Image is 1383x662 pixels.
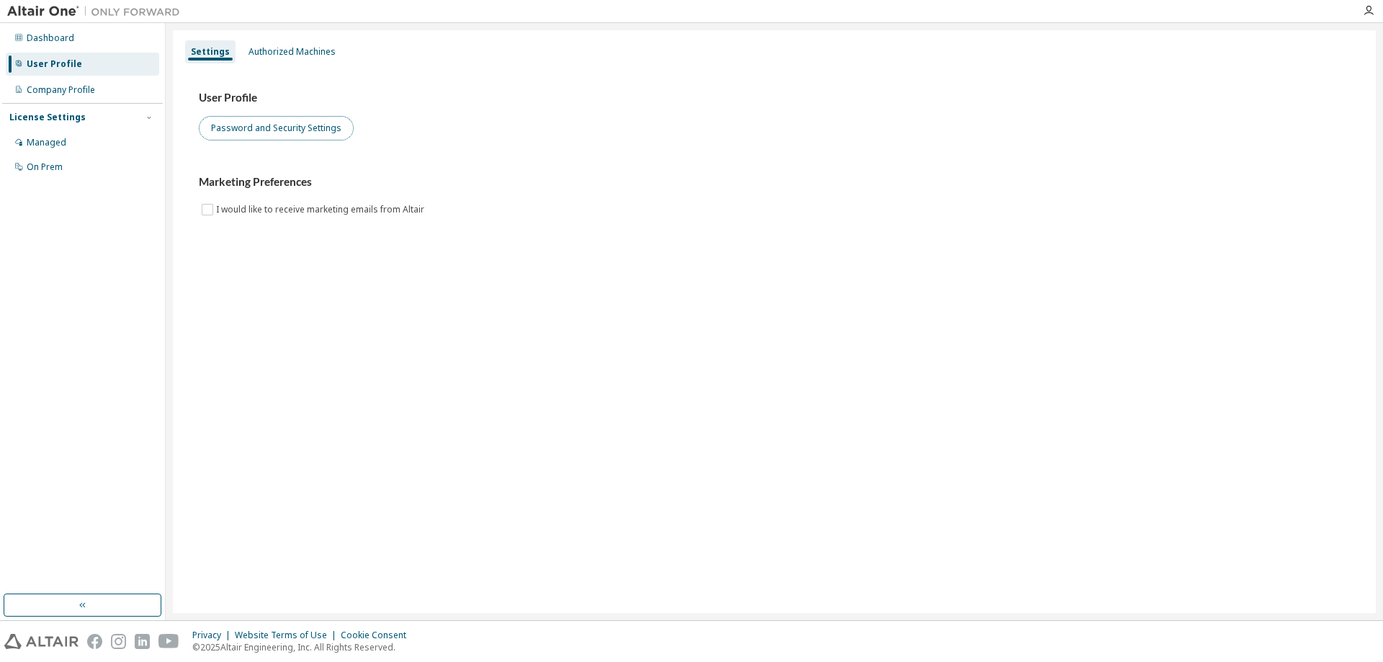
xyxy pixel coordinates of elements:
div: Authorized Machines [249,46,336,58]
img: linkedin.svg [135,634,150,649]
h3: Marketing Preferences [199,175,1350,189]
div: On Prem [27,161,63,173]
div: Settings [191,46,230,58]
p: © 2025 Altair Engineering, Inc. All Rights Reserved. [192,641,415,653]
div: Website Terms of Use [235,630,341,641]
div: Privacy [192,630,235,641]
div: Company Profile [27,84,95,96]
img: facebook.svg [87,634,102,649]
label: I would like to receive marketing emails from Altair [216,201,427,218]
img: youtube.svg [158,634,179,649]
img: altair_logo.svg [4,634,79,649]
img: instagram.svg [111,634,126,649]
div: Managed [27,137,66,148]
button: Password and Security Settings [199,116,354,140]
h3: User Profile [199,91,1350,105]
div: User Profile [27,58,82,70]
div: Cookie Consent [341,630,415,641]
div: License Settings [9,112,86,123]
div: Dashboard [27,32,74,44]
img: Altair One [7,4,187,19]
